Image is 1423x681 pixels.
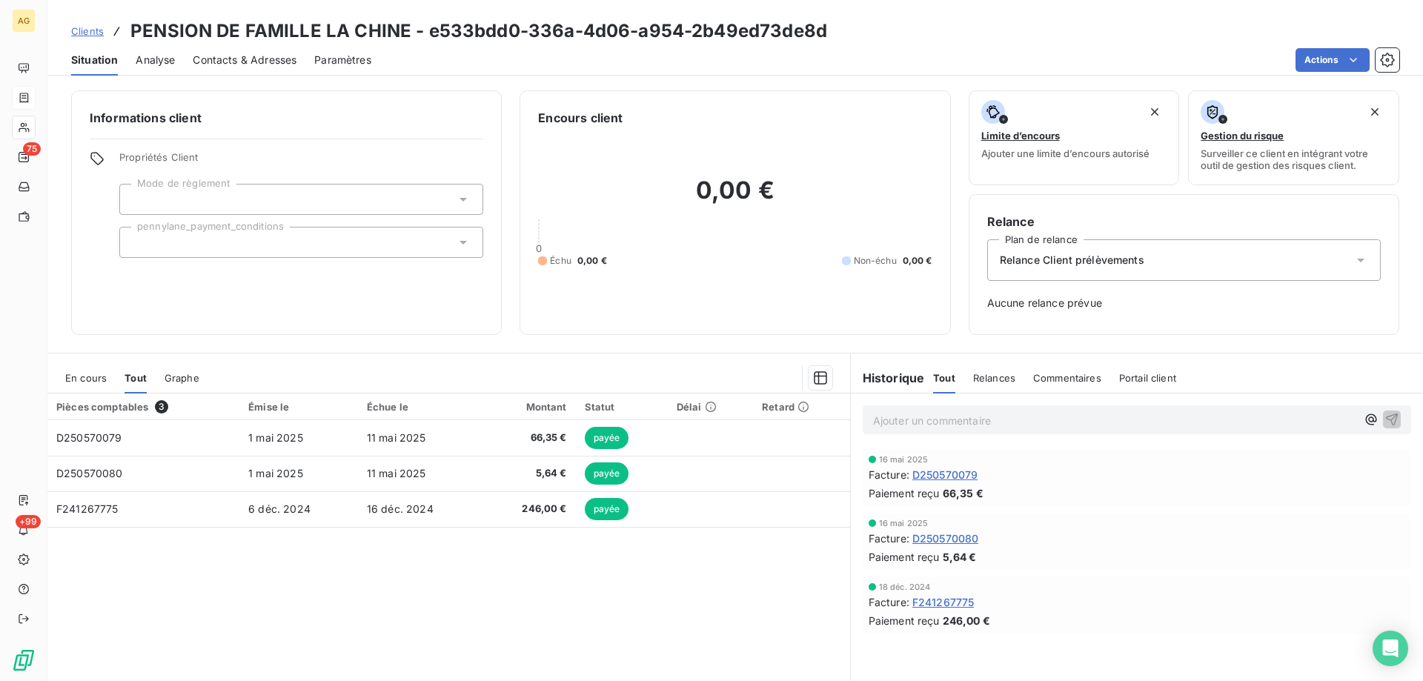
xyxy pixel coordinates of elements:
[23,142,41,156] span: 75
[943,613,990,628] span: 246,00 €
[1373,631,1408,666] div: Open Intercom Messenger
[132,236,144,249] input: Ajouter une valeur
[1201,130,1284,142] span: Gestion du risque
[65,372,107,384] span: En cours
[125,372,147,384] span: Tout
[136,53,175,67] span: Analyse
[314,53,371,67] span: Paramètres
[165,372,199,384] span: Graphe
[943,549,977,565] span: 5,64 €
[12,145,35,169] a: 75
[71,53,118,67] span: Situation
[16,515,41,528] span: +99
[869,531,909,546] span: Facture :
[56,431,122,444] span: D250570079
[973,372,1015,384] span: Relances
[869,485,940,501] span: Paiement reçu
[585,427,629,449] span: payée
[536,242,542,254] span: 0
[1296,48,1370,72] button: Actions
[912,594,975,610] span: F241267775
[912,531,979,546] span: D250570080
[585,401,659,413] div: Statut
[56,400,230,413] div: Pièces comptables
[90,109,483,127] h6: Informations client
[869,613,940,628] span: Paiement reçu
[1188,90,1399,185] button: Gestion du risqueSurveiller ce client en intégrant votre outil de gestion des risques client.
[879,519,929,528] span: 16 mai 2025
[12,648,36,672] img: Logo LeanPay
[585,462,629,485] span: payée
[1119,372,1176,384] span: Portail client
[367,401,474,413] div: Échue le
[12,9,36,33] div: AG
[903,254,932,268] span: 0,00 €
[367,431,426,444] span: 11 mai 2025
[981,130,1060,142] span: Limite d’encours
[933,372,955,384] span: Tout
[248,502,311,515] span: 6 déc. 2024
[879,455,929,464] span: 16 mai 2025
[981,147,1150,159] span: Ajouter une limite d’encours autorisé
[851,369,925,387] h6: Historique
[550,254,571,268] span: Échu
[762,401,840,413] div: Retard
[492,466,567,481] span: 5,64 €
[869,549,940,565] span: Paiement reçu
[492,431,567,445] span: 66,35 €
[119,151,483,172] span: Propriétés Client
[492,502,567,516] span: 246,00 €
[71,24,104,39] a: Clients
[943,485,984,501] span: 66,35 €
[248,401,349,413] div: Émise le
[585,498,629,520] span: payée
[1033,372,1101,384] span: Commentaires
[869,594,909,610] span: Facture :
[248,431,303,444] span: 1 mai 2025
[538,109,623,127] h6: Encours client
[132,193,144,206] input: Ajouter une valeur
[56,502,119,515] span: F241267775
[969,90,1180,185] button: Limite d’encoursAjouter une limite d’encours autorisé
[879,582,931,591] span: 18 déc. 2024
[1201,147,1387,171] span: Surveiller ce client en intégrant votre outil de gestion des risques client.
[492,401,567,413] div: Montant
[193,53,296,67] span: Contacts & Adresses
[912,467,978,482] span: D250570079
[71,25,104,37] span: Clients
[987,296,1381,310] span: Aucune relance prévue
[248,467,303,479] span: 1 mai 2025
[1000,253,1144,268] span: Relance Client prélèvements
[987,213,1381,230] h6: Relance
[854,254,897,268] span: Non-échu
[869,467,909,482] span: Facture :
[130,18,827,44] h3: PENSION DE FAMILLE LA CHINE - e533bdd0-336a-4d06-a954-2b49ed73de8d
[367,502,434,515] span: 16 déc. 2024
[367,467,426,479] span: 11 mai 2025
[56,467,123,479] span: D250570080
[538,176,932,220] h2: 0,00 €
[155,400,168,413] span: 3
[577,254,607,268] span: 0,00 €
[677,401,744,413] div: Délai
